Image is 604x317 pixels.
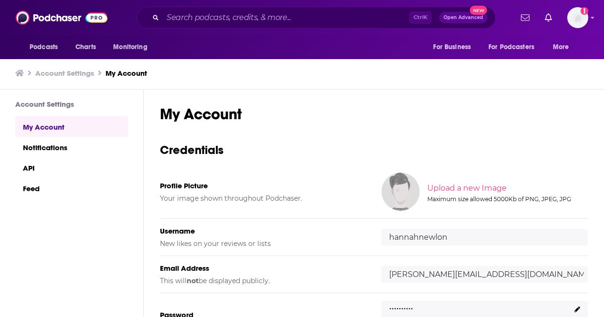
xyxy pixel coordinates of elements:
[567,7,588,28] img: User Profile
[137,7,496,29] div: Search podcasts, credits, & more...
[23,38,70,56] button: open menu
[75,41,96,54] span: Charts
[553,41,569,54] span: More
[187,276,199,285] b: not
[541,10,556,26] a: Show notifications dropdown
[439,12,487,23] button: Open AdvancedNew
[15,178,128,198] a: Feed
[546,38,581,56] button: open menu
[389,298,413,312] p: ..........
[15,116,128,137] a: My Account
[30,41,58,54] span: Podcasts
[113,41,147,54] span: Monitoring
[160,105,588,123] h1: My Account
[567,7,588,28] span: Logged in as hannahnewlon
[381,229,588,245] input: username
[160,276,366,285] h5: This will be displayed publicly.
[427,195,586,203] div: Maximum size allowed 5000Kb of PNG, JPEG, JPG
[163,10,409,25] input: Search podcasts, credits, & more...
[444,15,483,20] span: Open Advanced
[160,181,366,190] h5: Profile Picture
[106,38,159,56] button: open menu
[381,266,588,283] input: email
[35,69,94,78] a: Account Settings
[488,41,534,54] span: For Podcasters
[160,239,366,248] h5: New likes on your reviews or lists
[15,157,128,178] a: API
[106,69,147,78] a: My Account
[409,11,432,24] span: Ctrl K
[160,264,366,273] h5: Email Address
[15,137,128,157] a: Notifications
[470,6,487,15] span: New
[426,38,483,56] button: open menu
[433,41,471,54] span: For Business
[69,38,102,56] a: Charts
[482,38,548,56] button: open menu
[567,7,588,28] button: Show profile menu
[160,194,366,203] h5: Your image shown throughout Podchaser.
[160,226,366,235] h5: Username
[16,9,107,27] img: Podchaser - Follow, Share and Rate Podcasts
[581,7,588,15] svg: Add a profile image
[517,10,533,26] a: Show notifications dropdown
[381,173,420,211] img: Your profile image
[160,143,588,157] h3: Credentials
[15,100,128,109] h3: Account Settings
